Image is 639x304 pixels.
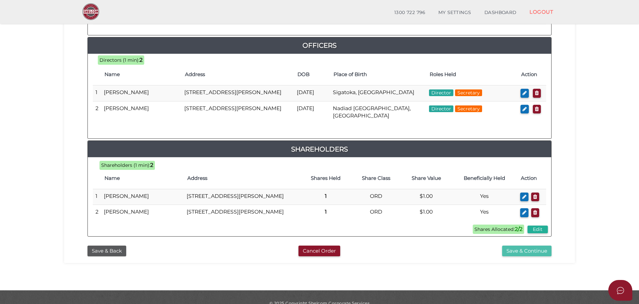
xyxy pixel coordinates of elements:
td: $1.00 [401,205,451,221]
h4: Address [187,176,297,181]
td: Sigatoka, [GEOGRAPHIC_DATA] [330,85,426,101]
td: ORD [351,205,401,221]
td: 2 [93,101,101,123]
span: Director [429,89,453,96]
td: [DATE] [294,101,330,123]
a: Officers [88,40,551,51]
td: [STREET_ADDRESS][PERSON_NAME] [184,205,300,221]
td: 1 [93,189,101,205]
span: Secretary [455,89,482,96]
td: [PERSON_NAME] [101,85,182,101]
td: Yes [451,205,518,221]
span: Secretary [455,105,482,112]
td: Yes [451,189,518,205]
h4: Shares Held [304,176,348,181]
span: Directors (1 min): [99,57,140,63]
td: [PERSON_NAME] [101,189,184,205]
h4: Share Value [405,176,448,181]
td: 2 [93,205,101,221]
a: MY SETTINGS [432,6,478,19]
h4: Name [104,176,181,181]
a: Shareholders [88,144,551,155]
h4: Place of Birth [334,72,423,77]
td: [PERSON_NAME] [101,101,182,123]
a: DASHBOARD [478,6,523,19]
h4: Address [185,72,291,77]
h4: DOB [297,72,327,77]
td: [STREET_ADDRESS][PERSON_NAME] [182,101,294,123]
td: ORD [351,189,401,205]
h4: Share Class [354,176,398,181]
button: Cancel Order [298,246,340,257]
button: Save & Back [87,246,126,257]
h4: Roles Held [430,72,515,77]
b: 2/2 [515,226,522,232]
button: Save & Continue [502,246,552,257]
h4: Beneficially Held [455,176,514,181]
button: Edit [527,226,548,233]
td: [STREET_ADDRESS][PERSON_NAME] [184,189,300,205]
b: 1 [325,209,327,215]
span: Director [429,105,453,112]
span: Shareholders (1 min): [101,162,150,168]
b: 1 [325,193,327,199]
td: Nadiad [GEOGRAPHIC_DATA], [GEOGRAPHIC_DATA] [330,101,426,123]
h4: Action [521,72,543,77]
h4: Name [104,72,178,77]
button: Open asap [608,280,632,301]
b: 2 [140,57,143,63]
td: [DATE] [294,85,330,101]
td: [PERSON_NAME] [101,205,184,221]
h4: Action [521,176,543,181]
td: 1 [93,85,101,101]
td: [STREET_ADDRESS][PERSON_NAME] [182,85,294,101]
a: 1300 722 796 [388,6,432,19]
b: 2 [150,162,153,168]
td: $1.00 [401,189,451,205]
span: Shares Allocated: [473,225,524,234]
a: LOGOUT [523,5,560,19]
